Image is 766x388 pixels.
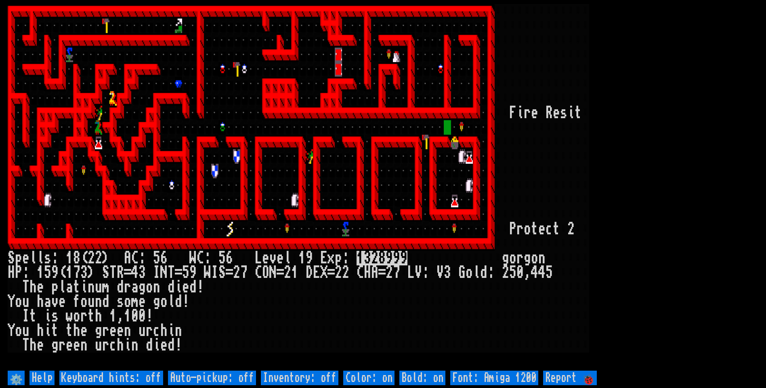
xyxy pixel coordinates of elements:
div: C [197,251,204,265]
div: L [407,265,415,280]
div: 0 [516,265,524,280]
div: 1 [298,251,306,265]
div: h [95,309,102,323]
div: d [102,294,109,309]
div: l [37,251,44,265]
div: = [175,265,182,280]
div: A [371,265,378,280]
input: Font: Amiga 1200 [450,371,538,385]
div: g [51,338,59,353]
div: 5 [546,265,553,280]
div: W [204,265,211,280]
div: a [44,294,51,309]
div: : [422,265,429,280]
div: a [131,280,139,294]
div: o [524,222,531,236]
div: i [153,338,160,353]
div: C [357,265,364,280]
div: 3 [80,265,88,280]
div: ! [146,309,153,323]
div: : [204,251,211,265]
div: p [335,251,342,265]
div: r [80,309,88,323]
div: o [15,294,22,309]
div: g [524,251,531,265]
div: F [509,106,516,120]
div: e [553,106,560,120]
div: e [531,106,538,120]
div: e [109,323,117,338]
div: u [139,323,146,338]
div: r [146,323,153,338]
div: t [553,222,560,236]
div: 5 [182,265,189,280]
div: e [117,323,124,338]
div: d [117,280,124,294]
div: 7 [73,265,80,280]
div: 3 [139,265,146,280]
mark: 3 [364,251,371,265]
div: e [538,222,546,236]
div: o [80,294,88,309]
div: Y [8,294,15,309]
div: ! [197,280,204,294]
div: d [168,280,175,294]
div: o [160,294,168,309]
div: ) [88,265,95,280]
div: e [182,280,189,294]
div: c [153,323,160,338]
div: 6 [226,251,233,265]
div: c [109,338,117,353]
div: X [320,265,327,280]
div: , [117,309,124,323]
div: r [124,280,131,294]
div: 5 [153,251,160,265]
div: g [502,251,509,265]
div: u [95,338,102,353]
div: 2 [342,265,349,280]
div: 2 [335,265,342,280]
div: : [22,265,29,280]
div: v [269,251,277,265]
div: 5 [509,265,516,280]
div: s [51,309,59,323]
mark: 2 [371,251,378,265]
div: d [480,265,487,280]
div: e [277,251,284,265]
div: S [218,265,226,280]
div: ! [182,294,189,309]
div: l [29,251,37,265]
div: T [22,280,29,294]
div: 2 [567,222,575,236]
div: P [15,265,22,280]
mark: 9 [400,251,407,265]
div: 5 [218,251,226,265]
div: i [567,106,575,120]
div: s [560,106,567,120]
div: t [66,323,73,338]
div: 1 [66,265,73,280]
div: e [37,338,44,353]
div: R [546,106,553,120]
div: L [255,251,262,265]
div: g [153,294,160,309]
div: A [124,251,131,265]
div: g [95,323,102,338]
div: h [160,323,168,338]
div: 1 [291,265,298,280]
div: ( [80,251,88,265]
div: d [175,294,182,309]
div: t [531,222,538,236]
div: 1 [124,309,131,323]
div: n [538,251,546,265]
div: u [22,294,29,309]
div: e [22,251,29,265]
div: H [364,265,371,280]
div: 0 [131,309,139,323]
div: d [189,280,197,294]
div: W [189,251,197,265]
div: h [117,338,124,353]
div: o [531,251,538,265]
div: r [102,323,109,338]
div: r [524,106,531,120]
